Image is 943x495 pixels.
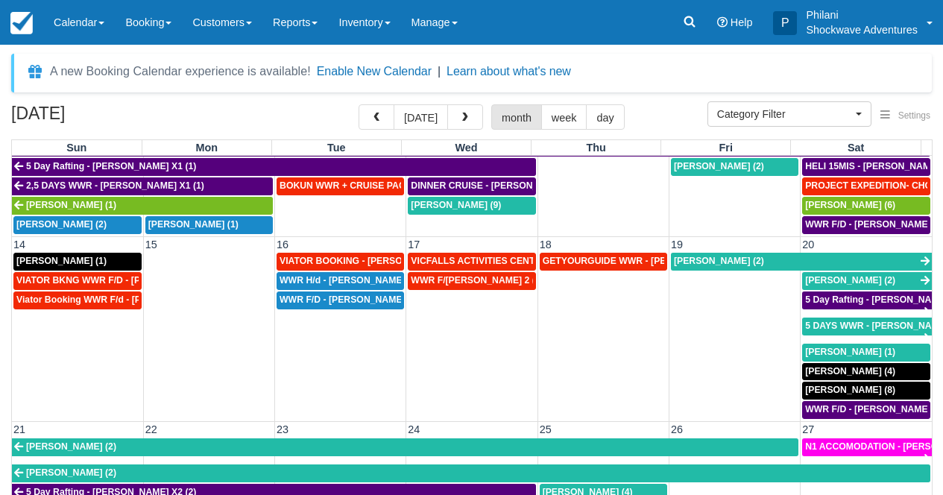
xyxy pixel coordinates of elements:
[802,272,932,290] a: [PERSON_NAME] (2)
[148,219,239,230] span: [PERSON_NAME] (1)
[898,110,930,121] span: Settings
[802,382,930,400] a: [PERSON_NAME] (8)
[802,401,930,419] a: WWR F/D - [PERSON_NAME] X 1 (1)
[719,142,733,154] span: Fri
[801,423,816,435] span: 27
[16,275,238,286] span: VIATOR BKNG WWR F/D - [PERSON_NAME] X 1 (1)
[408,177,535,195] a: DINNER CRUISE - [PERSON_NAME] X 1 (1)
[871,105,939,127] button: Settings
[671,253,932,271] a: [PERSON_NAME] (2)
[50,63,311,81] div: A new Booking Calendar experience is available!
[411,180,597,191] span: DINNER CRUISE - [PERSON_NAME] X 1 (1)
[16,219,107,230] span: [PERSON_NAME] (2)
[848,142,864,154] span: Sat
[806,7,918,22] p: Philani
[802,197,930,215] a: [PERSON_NAME] (6)
[12,197,273,215] a: [PERSON_NAME] (1)
[12,177,273,195] a: 2,5 DAYS WWR - [PERSON_NAME] X1 (1)
[16,256,107,266] span: [PERSON_NAME] (1)
[408,272,535,290] a: WWR F/[PERSON_NAME] 2 (2)
[11,104,200,132] h2: [DATE]
[275,239,290,250] span: 16
[411,200,501,210] span: [PERSON_NAME] (9)
[411,256,726,266] span: VICFALLS ACTIVITIES CENTER - HELICOPTER -[PERSON_NAME] X 4 (4)
[408,253,535,271] a: VICFALLS ACTIVITIES CENTER - HELICOPTER -[PERSON_NAME] X 4 (4)
[805,275,895,286] span: [PERSON_NAME] (2)
[802,158,930,176] a: HELI 15MIS - [PERSON_NAME] (2)
[277,291,404,309] a: WWR F/D - [PERSON_NAME] 4 (4)
[12,464,930,482] a: [PERSON_NAME] (2)
[280,294,426,305] span: WWR F/D - [PERSON_NAME] 4 (4)
[327,142,346,154] span: Tue
[10,12,33,34] img: checkfront-main-nav-mini-logo.png
[26,161,196,171] span: 5 Day Rafting - [PERSON_NAME] X1 (1)
[717,107,852,122] span: Category Filter
[447,65,571,78] a: Learn about what's new
[802,177,930,195] a: PROJECT EXPEDITION- CHOBE SAFARI - [GEOGRAPHIC_DATA][PERSON_NAME] 2 (2)
[586,142,605,154] span: Thu
[16,294,238,305] span: Viator Booking WWR F/d - [PERSON_NAME] X 1 (1)
[707,101,871,127] button: Category Filter
[277,272,404,290] a: WWR H/d - [PERSON_NAME] X3 (3)
[671,158,798,176] a: [PERSON_NAME] (2)
[669,423,684,435] span: 26
[66,142,86,154] span: Sun
[773,11,797,35] div: P
[277,253,404,271] a: VIATOR BOOKING - [PERSON_NAME] X 4 (4)
[144,423,159,435] span: 22
[13,253,142,271] a: [PERSON_NAME] (1)
[731,16,753,28] span: Help
[277,177,404,195] a: BOKUN WWR + CRUISE PACKAGE - [PERSON_NAME] South X 2 (2)
[538,423,553,435] span: 25
[12,158,536,176] a: 5 Day Rafting - [PERSON_NAME] X1 (1)
[13,216,142,234] a: [PERSON_NAME] (2)
[275,423,290,435] span: 23
[669,239,684,250] span: 19
[406,423,421,435] span: 24
[802,438,932,456] a: N1 ACCOMODATION - [PERSON_NAME] X 2 (2)
[280,180,575,191] span: BOKUN WWR + CRUISE PACKAGE - [PERSON_NAME] South X 2 (2)
[12,423,27,435] span: 21
[802,344,930,362] a: [PERSON_NAME] (1)
[805,366,895,376] span: [PERSON_NAME] (4)
[145,216,273,234] a: [PERSON_NAME] (1)
[26,467,116,478] span: [PERSON_NAME] (2)
[26,180,204,191] span: 2,5 DAYS WWR - [PERSON_NAME] X1 (1)
[491,104,542,130] button: month
[406,239,421,250] span: 17
[717,17,728,28] i: Help
[13,291,142,309] a: Viator Booking WWR F/d - [PERSON_NAME] X 1 (1)
[541,104,587,130] button: week
[540,253,667,271] a: GETYOURGUIDE WWR - [PERSON_NAME] X 9 (9)
[586,104,624,130] button: day
[280,256,474,266] span: VIATOR BOOKING - [PERSON_NAME] X 4 (4)
[12,239,27,250] span: 14
[805,347,895,357] span: [PERSON_NAME] (1)
[195,142,218,154] span: Mon
[805,200,895,210] span: [PERSON_NAME] (6)
[801,239,816,250] span: 20
[802,216,930,234] a: WWR F/D - [PERSON_NAME] X2 (2)
[802,318,932,335] a: 5 DAYS WWR - [PERSON_NAME] (2)
[13,272,142,290] a: VIATOR BKNG WWR F/D - [PERSON_NAME] X 1 (1)
[144,239,159,250] span: 15
[438,65,441,78] span: |
[317,64,432,79] button: Enable New Calendar
[26,441,116,452] span: [PERSON_NAME] (2)
[280,275,432,286] span: WWR H/d - [PERSON_NAME] X3 (3)
[411,275,543,286] span: WWR F/[PERSON_NAME] 2 (2)
[26,200,116,210] span: [PERSON_NAME] (1)
[802,291,932,309] a: 5 Day Rafting - [PERSON_NAME] X2 (2)
[674,161,764,171] span: [PERSON_NAME] (2)
[806,22,918,37] p: Shockwave Adventures
[12,438,798,456] a: [PERSON_NAME] (2)
[805,385,895,395] span: [PERSON_NAME] (8)
[394,104,448,130] button: [DATE]
[455,142,477,154] span: Wed
[674,256,764,266] span: [PERSON_NAME] (2)
[408,197,535,215] a: [PERSON_NAME] (9)
[538,239,553,250] span: 18
[543,256,757,266] span: GETYOURGUIDE WWR - [PERSON_NAME] X 9 (9)
[802,363,930,381] a: [PERSON_NAME] (4)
